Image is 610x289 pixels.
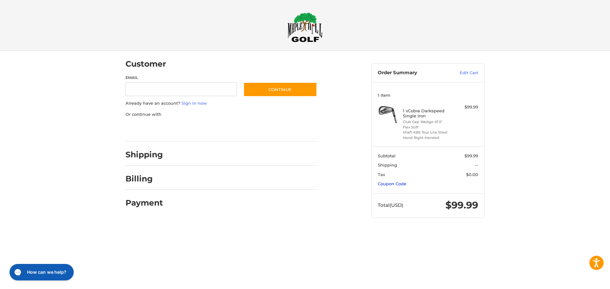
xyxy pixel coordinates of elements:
[123,124,171,135] iframe: PayPal-paypal
[125,100,317,107] p: Already have an account?
[475,162,478,167] span: --
[378,153,396,158] span: Subtotal
[125,59,166,69] h2: Customer
[181,101,207,106] a: Sign in now
[125,150,163,160] h2: Shipping
[125,198,163,208] h2: Payment
[378,202,403,208] span: Total (USD)
[403,130,451,135] li: Shaft KBS Tour Lite Steel
[403,125,451,130] li: Flex Stiff
[125,75,237,81] label: Email
[464,153,478,158] span: $99.99
[177,124,225,135] iframe: PayPal-paylater
[125,174,163,184] h2: Billing
[453,104,478,110] div: $99.99
[403,108,451,119] h4: 1 x Cobra Darkspeed Single Iron
[445,199,478,211] span: $99.99
[378,181,406,186] a: Coupon Code
[446,70,478,76] a: Edit Cart
[466,172,478,177] span: $0.00
[231,124,279,135] iframe: PayPal-venmo
[125,111,317,118] p: Or continue with
[288,12,322,42] img: Maple Hill Golf
[6,262,76,283] iframe: Gorgias live chat messenger
[243,82,317,97] button: Continue
[378,93,478,98] h3: 1 Item
[378,70,446,76] h3: Order Summary
[378,162,397,167] span: Shipping
[378,172,385,177] span: Tax
[403,119,451,125] li: Club Gap Wedge 47.5°
[403,135,451,141] li: Hand Right-Handed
